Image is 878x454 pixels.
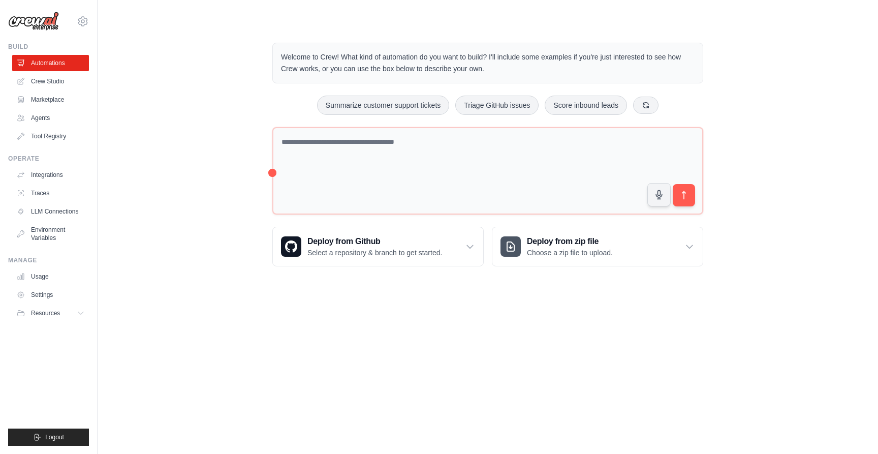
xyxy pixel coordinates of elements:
span: Resources [31,309,60,317]
a: Crew Studio [12,73,89,89]
a: Environment Variables [12,222,89,246]
a: Tool Registry [12,128,89,144]
button: Resources [12,305,89,321]
p: Welcome to Crew! What kind of automation do you want to build? I'll include some examples if you'... [281,51,695,75]
div: Build [8,43,89,51]
p: Choose a zip file to upload. [527,248,613,258]
a: Marketplace [12,92,89,108]
span: Logout [45,433,64,441]
a: Automations [12,55,89,71]
a: Settings [12,287,89,303]
a: Traces [12,185,89,201]
a: Usage [12,268,89,285]
h3: Deploy from zip file [527,235,613,248]
div: Manage [8,256,89,264]
a: Agents [12,110,89,126]
button: Triage GitHub issues [455,96,539,115]
img: Logo [8,12,59,31]
button: Logout [8,429,89,446]
button: Summarize customer support tickets [317,96,449,115]
div: Operate [8,155,89,163]
h3: Deploy from Github [307,235,442,248]
p: Select a repository & branch to get started. [307,248,442,258]
a: LLM Connections [12,203,89,220]
button: Score inbound leads [545,96,627,115]
a: Integrations [12,167,89,183]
